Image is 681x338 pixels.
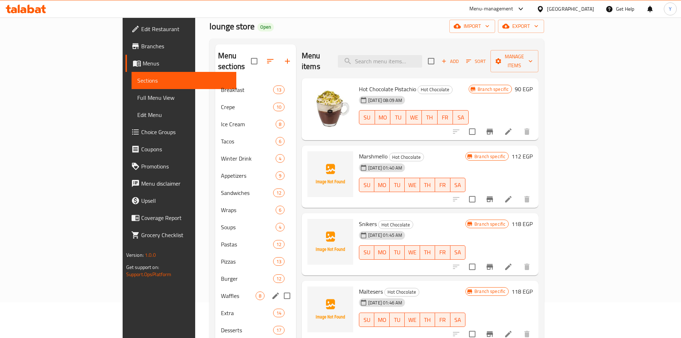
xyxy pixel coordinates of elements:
[221,292,256,300] span: Waffles
[377,315,386,325] span: MO
[132,72,236,89] a: Sections
[453,247,463,258] span: SA
[126,263,159,272] span: Get support on:
[125,55,236,72] a: Menus
[137,76,231,85] span: Sections
[215,201,296,219] div: Wraps6
[453,180,463,190] span: SA
[215,81,296,98] div: Breakfast13
[424,54,439,69] span: Select section
[276,138,284,145] span: 6
[379,221,413,229] span: Hot Chocolate
[215,98,296,116] div: Crepe10
[515,84,533,94] h6: 90 EGP
[137,111,231,119] span: Edit Menu
[221,274,273,283] span: Burger
[221,223,276,231] span: Soups
[141,25,231,33] span: Edit Restaurant
[273,85,285,94] div: items
[425,112,435,123] span: TH
[466,57,486,65] span: Sort
[215,167,296,184] div: Appetizers9
[518,191,536,208] button: delete
[472,153,508,160] span: Branch specific
[276,206,285,214] div: items
[359,110,375,124] button: SU
[273,104,284,111] span: 10
[273,309,285,317] div: items
[365,97,405,104] span: [DATE] 08:09 AM
[125,141,236,158] a: Coupons
[273,241,284,248] span: 12
[215,236,296,253] div: Pastas12
[307,286,353,332] img: Maltesers
[375,110,391,124] button: MO
[393,180,402,190] span: TU
[132,89,236,106] a: Full Menu View
[221,85,273,94] span: Breakfast
[420,313,435,327] button: TH
[273,258,284,265] span: 13
[435,178,450,192] button: FR
[125,38,236,55] a: Branches
[438,247,447,258] span: FR
[464,56,488,67] button: Sort
[215,219,296,236] div: Soups4
[273,275,284,282] span: 12
[276,172,284,179] span: 9
[359,151,388,162] span: Marshmello
[439,56,462,67] span: Add item
[215,150,296,167] div: Winter Drink4
[221,240,273,249] span: Pastas
[472,221,508,227] span: Branch specific
[409,112,419,123] span: WE
[141,231,231,239] span: Grocery Checklist
[422,110,438,124] button: TH
[423,180,432,190] span: TH
[125,192,236,209] a: Upsell
[374,313,389,327] button: MO
[385,288,419,296] span: Hot Chocolate
[359,84,416,94] span: Hot Chocolate Pistachio
[362,315,371,325] span: SU
[365,232,405,239] span: [DATE] 01:45 AM
[389,153,424,161] div: Hot Chocolate
[221,188,273,197] span: Sandwiches
[393,247,402,258] span: TU
[141,214,231,222] span: Coverage Report
[221,257,273,266] span: Pizzas
[302,50,329,72] h2: Menu items
[137,93,231,102] span: Full Menu View
[141,128,231,136] span: Choice Groups
[435,245,450,260] button: FR
[405,313,420,327] button: WE
[209,18,255,34] span: lounge store
[405,178,420,192] button: WE
[504,22,538,31] span: export
[307,84,353,130] img: Hot Chocolate Pistachio
[453,315,463,325] span: SA
[420,245,435,260] button: TH
[215,133,296,150] div: Tacos6
[141,42,231,50] span: Branches
[518,258,536,275] button: delete
[141,179,231,188] span: Menu disclaimer
[215,287,296,304] div: Waffles8edit
[438,180,447,190] span: FR
[307,219,353,265] img: Snikers
[378,220,413,229] div: Hot Chocolate
[273,87,284,93] span: 13
[221,206,276,214] span: Wraps
[365,299,405,306] span: [DATE] 01:46 AM
[456,112,466,123] span: SA
[393,315,402,325] span: TU
[481,191,498,208] button: Branch-specific-item
[126,250,144,260] span: Version:
[418,85,452,94] span: Hot Chocolate
[440,57,460,65] span: Add
[512,151,533,161] h6: 112 EGP
[423,315,432,325] span: TH
[498,20,544,33] button: export
[512,219,533,229] h6: 118 EGP
[378,112,388,123] span: MO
